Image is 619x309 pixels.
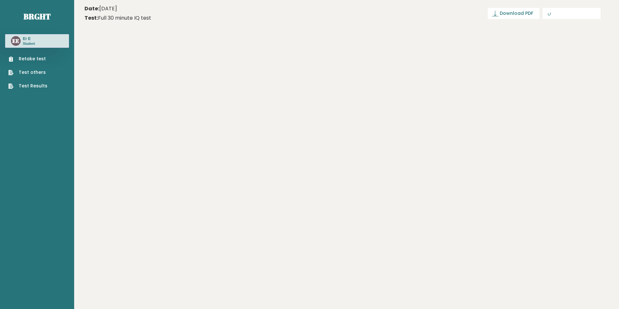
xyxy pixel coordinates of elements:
[84,5,99,12] b: Date:
[488,8,539,19] a: Download PDF
[8,83,47,89] a: Test Results
[23,42,35,46] p: Student
[24,11,51,22] a: Brght
[8,69,47,76] a: Test others
[8,55,47,62] a: Retake test
[12,37,19,45] text: EE
[84,14,151,22] div: Full 30 minute IQ test
[84,14,98,22] b: Test:
[23,36,35,41] h3: Er E
[84,5,117,13] time: [DATE]
[500,10,533,17] span: Download PDF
